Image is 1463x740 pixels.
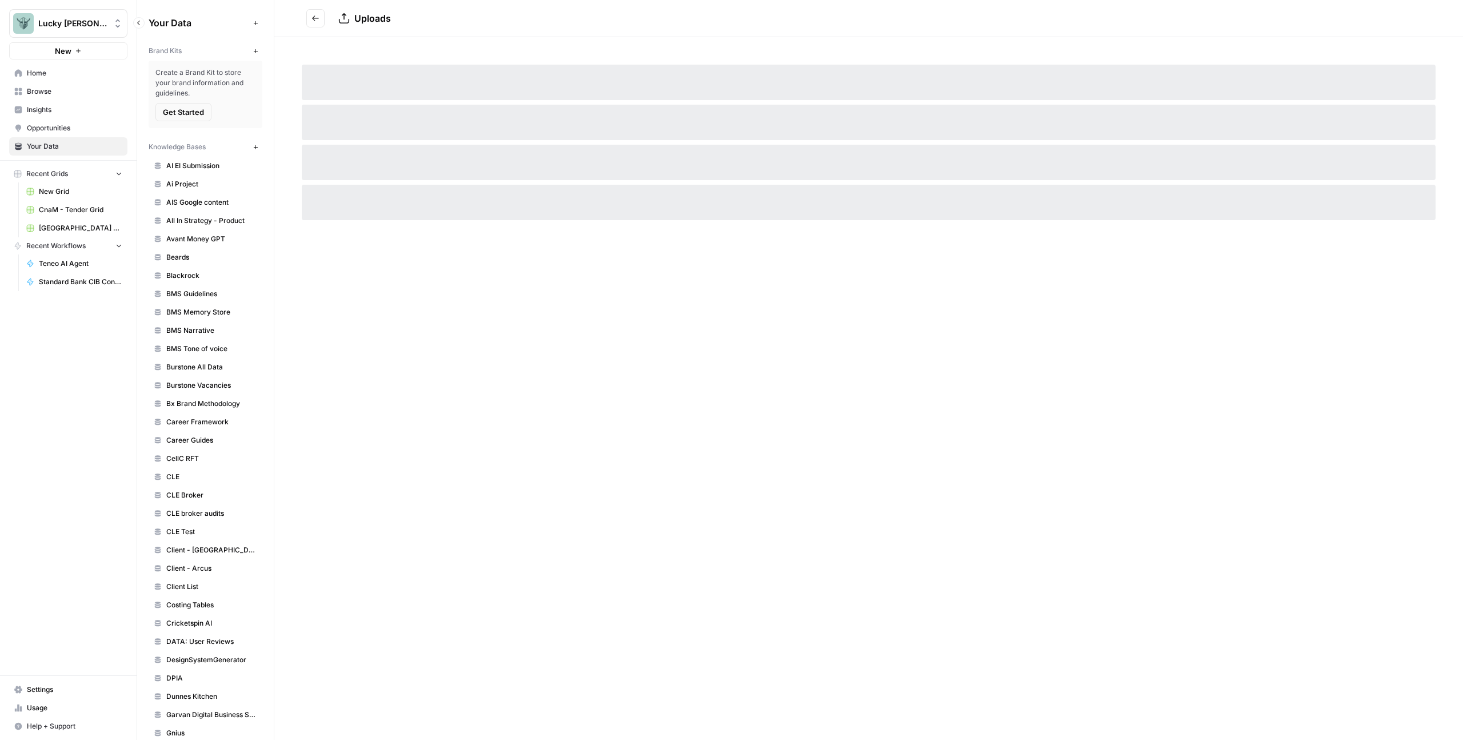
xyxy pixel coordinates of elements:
[166,545,257,555] span: Client - [GEOGRAPHIC_DATA]
[149,193,262,212] a: AIS Google content
[149,413,262,431] a: Career Framework
[166,600,257,610] span: Costing Tables
[13,13,34,34] img: Lucky Beard Logo
[166,270,257,281] span: Blackrock
[149,157,262,175] a: AI EI Submission
[149,266,262,285] a: Blackrock
[166,399,257,409] span: Bx Brand Methodology
[306,9,325,27] button: Go back
[39,186,122,197] span: New Grid
[21,254,127,273] a: Teneo AI Agent
[9,9,127,38] button: Workspace: Lucky Beard
[27,141,122,152] span: Your Data
[149,632,262,651] a: DATA: User Reviews
[166,527,257,537] span: CLE Test
[9,101,127,119] a: Insights
[27,703,122,713] span: Usage
[166,161,257,171] span: AI EI Submission
[166,307,257,317] span: BMS Memory Store
[9,699,127,717] a: Usage
[149,486,262,504] a: CLE Broker
[21,219,127,237] a: [GEOGRAPHIC_DATA] Tender - Stories
[55,45,71,57] span: New
[166,673,257,683] span: DPIA
[9,137,127,156] a: Your Data
[9,237,127,254] button: Recent Workflows
[166,472,257,482] span: CLE
[9,82,127,101] a: Browse
[9,681,127,699] a: Settings
[354,13,391,24] span: Uploads
[27,105,122,115] span: Insights
[149,669,262,687] a: DPIA
[149,376,262,395] a: Burstone Vacancies
[9,717,127,735] button: Help + Support
[21,201,127,219] a: CnaM - Tender Grid
[166,728,257,738] span: Gnius
[166,179,257,189] span: Ai Project
[9,64,127,82] a: Home
[27,685,122,695] span: Settings
[166,289,257,299] span: BMS Guidelines
[9,42,127,59] button: New
[166,655,257,665] span: DesignSystemGenerator
[149,687,262,706] a: Dunnes Kitchen
[155,67,255,98] span: Create a Brand Kit to store your brand information and guidelines.
[149,596,262,614] a: Costing Tables
[9,165,127,182] button: Recent Grids
[149,212,262,230] a: All In Strategy - Product
[27,721,122,731] span: Help + Support
[149,449,262,468] a: CellC RFT
[166,582,257,592] span: Client List
[39,223,122,233] span: [GEOGRAPHIC_DATA] Tender - Stories
[166,508,257,519] span: CLE broker audits
[39,258,122,269] span: Teneo AI Agent
[26,241,86,251] span: Recent Workflows
[149,706,262,724] a: Garvan Digital Business Strategy
[149,46,182,56] span: Brand Kits
[166,710,257,720] span: Garvan Digital Business Strategy
[166,380,257,391] span: Burstone Vacancies
[149,321,262,340] a: BMS Narrative
[166,417,257,427] span: Career Framework
[149,651,262,669] a: DesignSystemGenerator
[166,216,257,226] span: All In Strategy - Product
[26,169,68,179] span: Recent Grids
[163,106,204,118] span: Get Started
[155,103,211,121] button: Get Started
[149,285,262,303] a: BMS Guidelines
[149,303,262,321] a: BMS Memory Store
[166,691,257,702] span: Dunnes Kitchen
[149,142,206,152] span: Knowledge Bases
[27,86,122,97] span: Browse
[149,468,262,486] a: CLE
[166,563,257,574] span: Client - Arcus
[166,197,257,208] span: AIS Google content
[166,618,257,628] span: Cricketspin AI
[39,277,122,287] span: Standard Bank CIB Connected Experiences
[149,614,262,632] a: Cricketspin AI
[149,395,262,413] a: Bx Brand Methodology
[149,578,262,596] a: Client List
[38,18,107,29] span: Lucky [PERSON_NAME]
[149,16,249,30] span: Your Data
[149,523,262,541] a: CLE Test
[21,273,127,291] a: Standard Bank CIB Connected Experiences
[166,325,257,336] span: BMS Narrative
[166,636,257,647] span: DATA: User Reviews
[166,234,257,244] span: Avant Money GPT
[166,435,257,445] span: Career Guides
[21,182,127,201] a: New Grid
[149,248,262,266] a: Beards
[166,453,257,464] span: CellC RFT
[39,205,122,215] span: CnaM - Tender Grid
[27,123,122,133] span: Opportunities
[149,358,262,376] a: Burstone All Data
[166,252,257,262] span: Beards
[149,340,262,358] a: BMS Tone of voice
[166,490,257,500] span: CLE Broker
[27,68,122,78] span: Home
[166,344,257,354] span: BMS Tone of voice
[166,362,257,372] span: Burstone All Data
[149,230,262,248] a: Avant Money GPT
